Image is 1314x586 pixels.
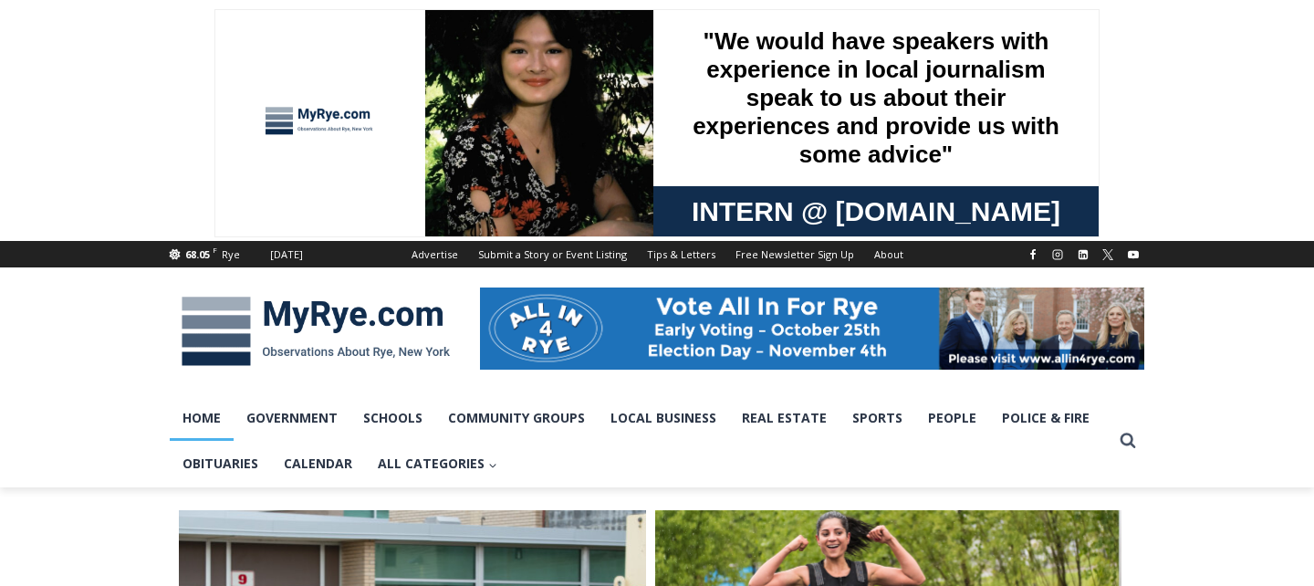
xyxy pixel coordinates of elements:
a: Real Estate [729,395,839,441]
a: X [1097,244,1119,266]
img: MyRye.com [170,284,462,379]
span: 68.05 [185,247,210,261]
div: "[PERSON_NAME]'s draw is the fine variety of pristine raw fish kept on hand" [188,114,268,218]
a: Local Business [598,395,729,441]
a: Schools [350,395,435,441]
a: Linkedin [1072,244,1094,266]
span: Open Tues. - Sun. [PHONE_NUMBER] [5,188,179,257]
a: Submit a Story or Event Listing [468,241,637,267]
a: Home [170,395,234,441]
a: Open Tues. - Sun. [PHONE_NUMBER] [1,183,183,227]
a: Tips & Letters [637,241,725,267]
div: "We would have speakers with experience in local journalism speak to us about their experiences a... [461,1,862,177]
a: Instagram [1047,244,1069,266]
div: Rye [222,246,240,263]
nav: Primary Navigation [170,395,1111,487]
a: Sports [839,395,915,441]
span: Intern @ [DOMAIN_NAME] [477,182,846,223]
a: Calendar [271,441,365,487]
img: All in for Rye [480,288,1144,370]
a: YouTube [1122,244,1144,266]
a: Obituaries [170,441,271,487]
a: Advertise [401,241,468,267]
a: Facebook [1022,244,1044,266]
a: Free Newsletter Sign Up [725,241,864,267]
div: [DATE] [270,246,303,263]
a: Intern @ [DOMAIN_NAME] [439,177,884,227]
button: Child menu of All Categories [365,441,510,487]
a: People [915,395,989,441]
a: Government [234,395,350,441]
span: F [213,245,217,255]
a: Community Groups [435,395,598,441]
nav: Secondary Navigation [401,241,913,267]
a: About [864,241,913,267]
a: Police & Fire [989,395,1102,441]
button: View Search Form [1111,424,1144,457]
